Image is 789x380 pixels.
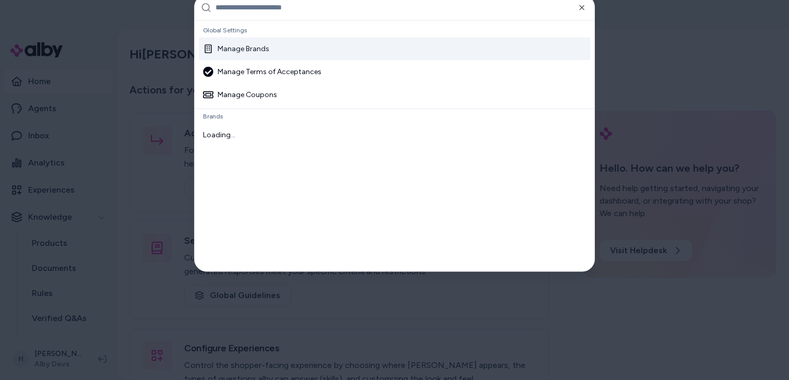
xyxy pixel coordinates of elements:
[199,109,590,123] div: Brands
[199,22,590,37] div: Global Settings
[203,43,269,54] div: Manage Brands
[195,20,594,271] div: Suggestions
[203,66,321,77] div: Manage Terms of Acceptances
[199,123,590,146] div: Loading...
[203,89,277,100] div: Manage Coupons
